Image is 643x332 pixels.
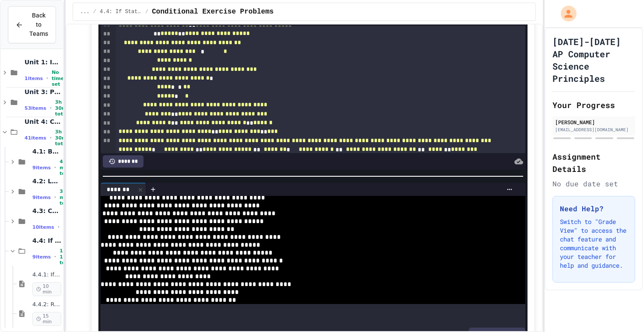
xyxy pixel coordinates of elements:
[560,217,628,270] p: Switch to "Grade View" to access the chat feature and communicate with your teacher for help and ...
[54,194,56,201] span: •
[32,237,61,245] span: 4.4: If Statements
[24,76,43,81] span: 1 items
[24,105,46,111] span: 53 items
[552,150,635,175] h2: Assignment Details
[50,134,52,141] span: •
[32,301,61,308] span: 4.4.2: Review - If Statements
[560,203,628,214] h3: Need Help?
[59,159,72,176] span: 40 min total
[32,207,61,215] span: 4.3: Comparison Operators
[24,88,61,96] span: Unit 3: Programming with Python
[55,129,68,147] span: 3h 30m total
[54,164,56,171] span: •
[32,254,51,260] span: 9 items
[58,224,59,231] span: •
[32,271,61,279] span: 4.4.1: If Statements
[55,99,68,117] span: 3h 30m total
[59,189,72,206] span: 30 min total
[32,282,61,296] span: 10 min
[32,177,61,185] span: 4.2: Logical Operators
[552,99,635,111] h2: Your Progress
[32,147,61,155] span: 4.1: Booleans
[24,118,61,126] span: Unit 4: Control Structures
[63,218,76,236] span: 35 min total
[555,126,633,133] div: [EMAIL_ADDRESS][DOMAIN_NAME]
[24,135,46,141] span: 41 items
[145,8,148,15] span: /
[552,3,579,24] div: My Account
[552,35,635,84] h1: [DATE]-[DATE] AP Computer Science Principles
[59,248,72,266] span: 1h 10m total
[93,8,96,15] span: /
[24,58,61,66] span: Unit 1: Intro to Computer Science
[32,165,51,171] span: 9 items
[8,6,56,43] button: Back to Teams
[54,253,56,260] span: •
[32,312,61,326] span: 15 min
[32,195,51,200] span: 9 items
[46,75,48,82] span: •
[152,7,273,17] span: Conditional Exercise Problems
[32,224,54,230] span: 10 items
[52,70,64,87] span: No time set
[555,118,633,126] div: [PERSON_NAME]
[100,8,142,15] span: 4.4: If Statements
[552,178,635,189] div: No due date set
[28,11,49,38] span: Back to Teams
[50,105,52,112] span: •
[80,8,90,15] span: ...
